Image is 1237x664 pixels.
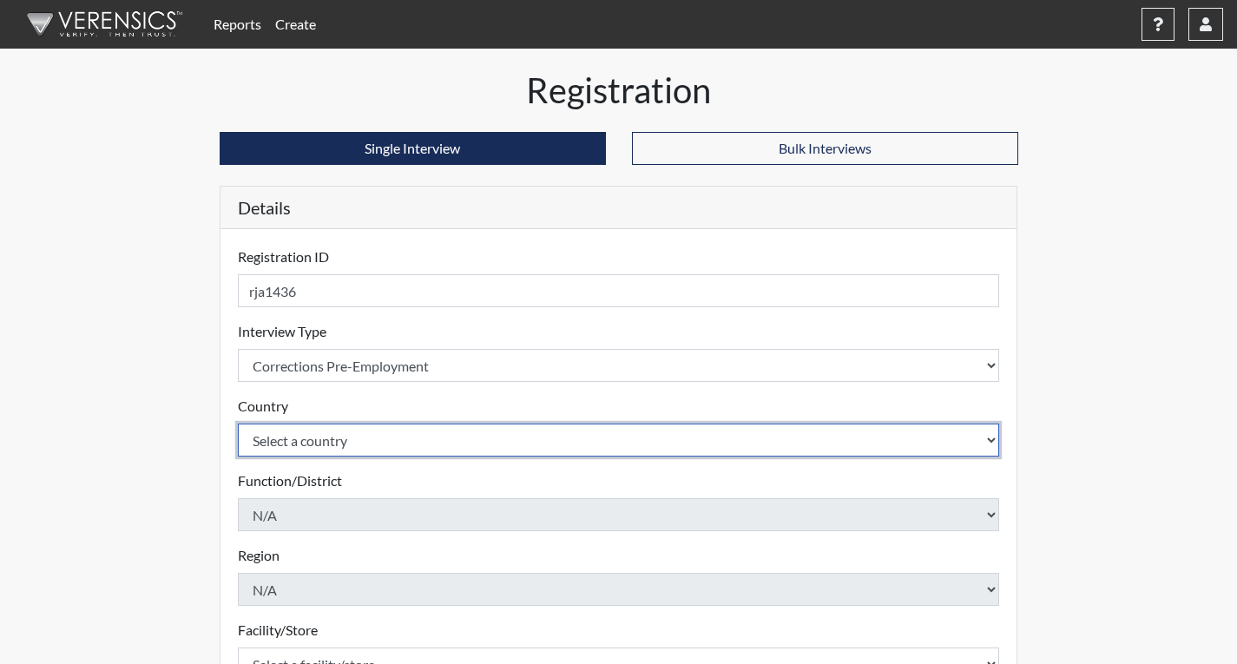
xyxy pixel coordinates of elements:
[238,274,1000,307] input: Insert a Registration ID, which needs to be a unique alphanumeric value for each interviewee
[220,132,606,165] button: Single Interview
[220,187,1017,229] h5: Details
[238,470,342,491] label: Function/District
[238,620,318,641] label: Facility/Store
[268,7,323,42] a: Create
[238,247,329,267] label: Registration ID
[238,321,326,342] label: Interview Type
[632,132,1018,165] button: Bulk Interviews
[220,69,1018,111] h1: Registration
[207,7,268,42] a: Reports
[238,396,288,417] label: Country
[238,545,280,566] label: Region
